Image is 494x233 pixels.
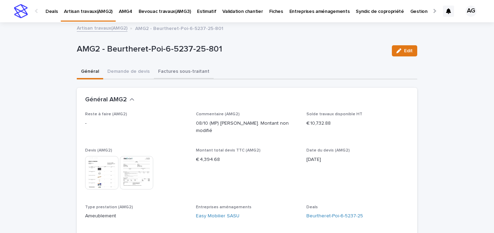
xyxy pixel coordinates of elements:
div: AG [466,6,477,17]
p: AMG2 - Beurtheret-Poi-6-5237-25-801 [135,24,223,32]
button: Edit [392,45,417,56]
p: [DATE] [306,156,409,163]
p: Ameublement [85,212,188,220]
span: Solde travaux disponible HT [306,112,362,116]
span: Montant total devis TTC (AMG2) [196,148,261,153]
p: € 4,394.68 [196,156,298,163]
button: Général [77,65,103,79]
span: Entreprises aménagements [196,205,252,209]
img: stacker-logo-s-only.png [14,4,28,18]
p: € 10,732.88 [306,120,409,127]
h2: Général AMG2 [85,96,127,104]
p: - [85,120,188,127]
span: Devis (AMG2) [85,148,112,153]
button: Factures sous-traitant [154,65,214,79]
button: Général AMG2 [85,96,134,104]
span: Deals [306,205,318,209]
span: Reste à faire (AMG2) [85,112,127,116]
a: Artisan travaux(AMG2) [77,24,127,32]
p: AMG2 - Beurtheret-Poi-6-5237-25-801 [77,44,386,54]
button: Demande de devis [103,65,154,79]
span: Commentaire (AMG2) [196,112,240,116]
p: 08/10 (MP) [PERSON_NAME]. Montant non modifié [196,120,298,134]
span: Type prestation (AMG2) [85,205,133,209]
a: Easy Mobilier SASU [196,212,239,220]
span: Edit [404,48,413,53]
span: Date du devis (AMG2) [306,148,350,153]
a: Beurtheret-Poi-6-5237-25 [306,212,363,220]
